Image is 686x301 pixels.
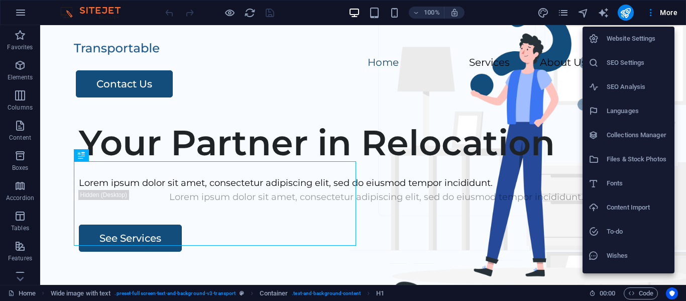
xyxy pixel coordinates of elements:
h6: Fonts [607,177,668,189]
h6: Website Settings [607,33,668,45]
h6: SEO Settings [607,57,668,69]
h6: Files & Stock Photos [607,153,668,165]
h6: Languages [607,105,668,117]
h6: Collections Manager [607,129,668,141]
h6: SEO Analysis [607,81,668,93]
h6: To-do [607,226,668,238]
h6: Wishes [607,250,668,262]
h6: Content Import [607,202,668,214]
